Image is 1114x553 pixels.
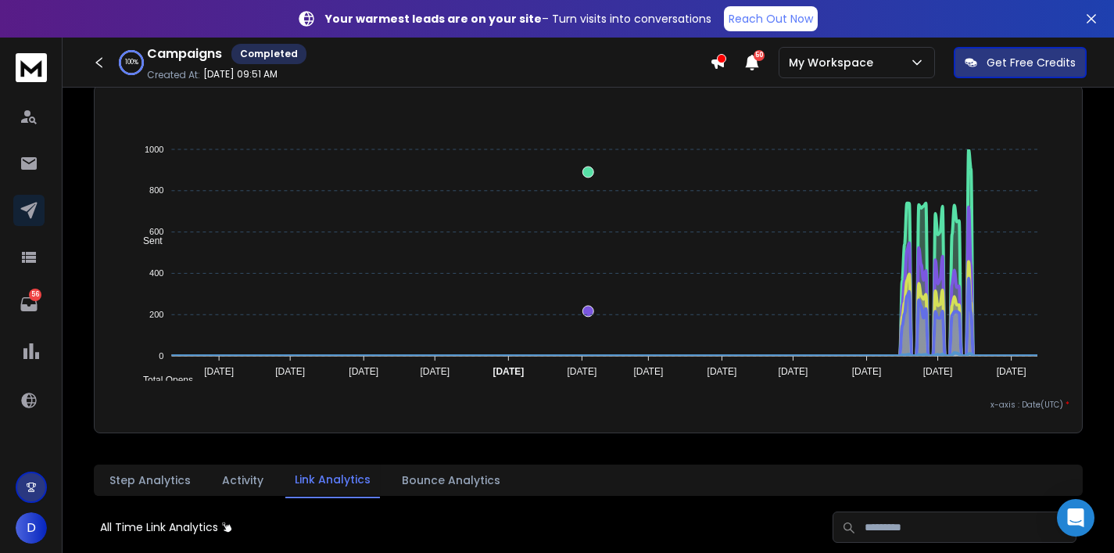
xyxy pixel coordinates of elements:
[1057,499,1094,537] div: Open Intercom Messenger
[147,69,200,81] p: Created At:
[987,55,1076,70] p: Get Free Credits
[729,11,813,27] p: Reach Out Now
[149,268,163,278] tspan: 400
[724,6,818,31] a: Reach Out Now
[325,11,711,27] p: – Turn visits into conversations
[16,512,47,544] button: D
[954,47,1087,78] button: Get Free Credits
[13,289,45,320] a: 56
[275,366,305,377] tspan: [DATE]
[779,366,808,377] tspan: [DATE]
[147,45,222,63] h1: Campaigns
[568,366,597,377] tspan: [DATE]
[420,366,450,377] tspan: [DATE]
[707,366,737,377] tspan: [DATE]
[789,55,879,70] p: My Workspace
[203,68,278,81] p: [DATE] 09:51 AM
[349,366,378,377] tspan: [DATE]
[145,145,163,154] tspan: 1000
[923,366,953,377] tspan: [DATE]
[325,11,542,27] strong: Your warmest leads are on your site
[149,186,163,196] tspan: 800
[392,463,510,497] button: Bounce Analytics
[125,58,138,67] p: 100 %
[997,366,1026,377] tspan: [DATE]
[213,463,273,497] button: Activity
[100,463,200,497] button: Step Analytics
[754,50,765,61] span: 50
[16,53,47,82] img: logo
[131,235,163,246] span: Sent
[285,462,380,498] button: Link Analytics
[634,366,664,377] tspan: [DATE]
[29,289,41,301] p: 56
[131,375,193,386] span: Total Opens
[204,366,234,377] tspan: [DATE]
[149,227,163,236] tspan: 600
[159,351,163,361] tspan: 0
[493,366,524,377] tspan: [DATE]
[149,310,163,319] tspan: 200
[100,519,218,535] p: All Time Link Analytics
[107,399,1069,411] p: x-axis : Date(UTC)
[231,44,306,64] div: Completed
[852,366,882,377] tspan: [DATE]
